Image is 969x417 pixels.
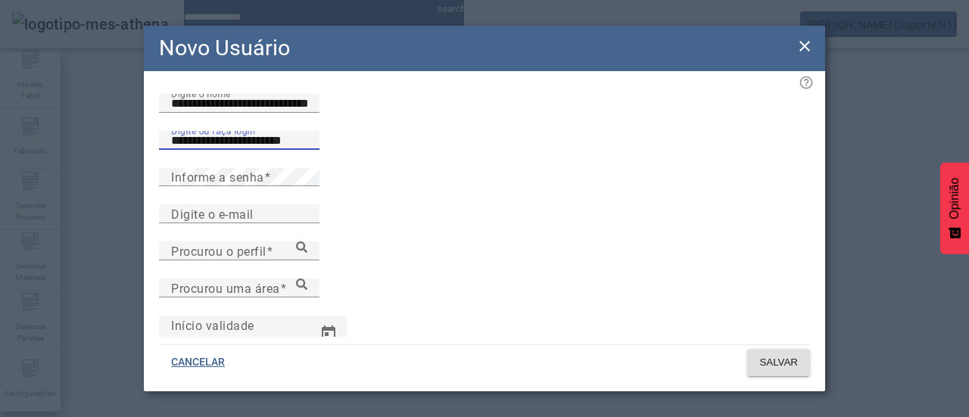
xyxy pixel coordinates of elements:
font: Digite o e-mail [171,207,254,221]
font: CANCELAR [171,356,225,368]
font: Início validade [171,318,254,332]
font: Digite o nome [171,88,230,98]
font: Opinião [948,178,961,219]
input: Número [171,242,307,260]
button: CANCELAR [159,349,237,376]
font: Informe a senha [171,170,264,185]
button: SALVAR [747,349,810,376]
button: Calendário aberto [310,316,347,352]
input: Número [171,279,307,297]
font: Digite ou faça login [171,125,255,135]
font: Procurou uma área [171,281,280,295]
button: Feedback - Mostrar pesquisa [940,163,969,254]
font: Novo Usuário [159,35,290,61]
font: Procurou o perfil [171,244,266,258]
font: SALVAR [759,356,798,368]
